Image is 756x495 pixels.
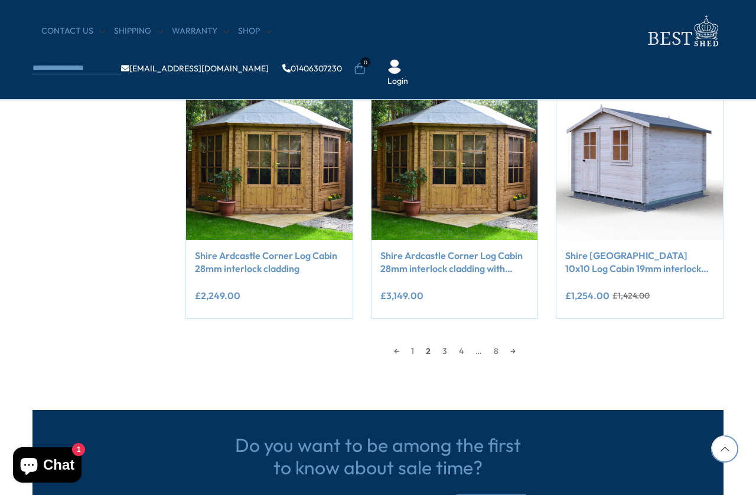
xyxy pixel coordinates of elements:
a: Login [387,76,408,87]
a: ← [388,342,405,360]
ins: £1,254.00 [565,291,610,300]
span: 0 [360,57,370,67]
a: Warranty [172,25,229,37]
a: 3 [436,342,453,360]
a: 4 [453,342,470,360]
h3: Do you want to be among the first to know about sale time? [230,434,526,479]
a: CONTACT US [41,25,105,37]
a: 8 [488,342,504,360]
a: Shipping [114,25,163,37]
img: Shire Avesbury 10x10 Log Cabin 19mm interlock Cladding - Best Shed [556,74,723,240]
img: User Icon [387,60,402,74]
a: 0 [354,63,366,75]
a: → [504,342,522,360]
a: 1 [405,342,420,360]
ins: £2,249.00 [195,291,240,300]
a: Shire Ardcastle Corner Log Cabin 28mm interlock cladding with assembly included [380,249,529,276]
a: Shire Ardcastle Corner Log Cabin 28mm interlock cladding [195,249,344,276]
ins: £3,149.00 [380,291,423,300]
span: 2 [420,342,436,360]
span: … [470,342,488,360]
del: £1,424.00 [612,291,650,300]
inbox-online-store-chat: Shopify online store chat [9,447,85,486]
img: logo [641,12,724,50]
a: [EMAIL_ADDRESS][DOMAIN_NAME] [121,64,269,73]
a: 01406307230 [282,64,342,73]
a: Shop [238,25,272,37]
a: Shire [GEOGRAPHIC_DATA] 10x10 Log Cabin 19mm interlock Cladding [565,249,714,276]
